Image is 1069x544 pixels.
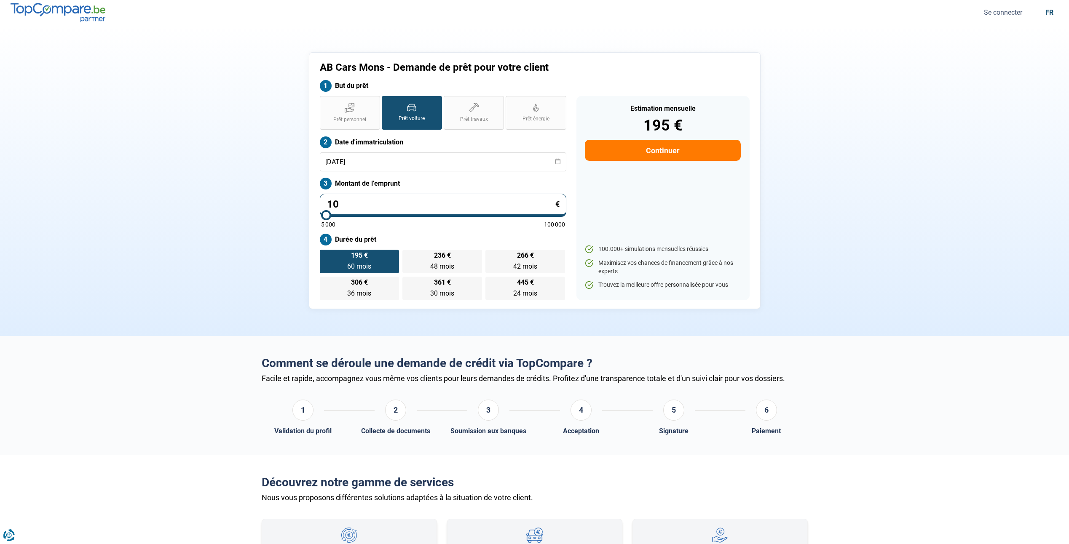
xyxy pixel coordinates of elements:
span: Prêt personnel [333,116,366,123]
div: Nous vous proposons différentes solutions adaptées à la situation de votre client. [262,493,808,502]
span: 100 000 [544,221,565,227]
span: 30 mois [430,289,454,297]
div: 1 [292,400,313,421]
span: 361 € [434,279,451,286]
div: 5 [663,400,684,421]
div: Signature [659,427,689,435]
span: Prêt énergie [522,115,549,123]
img: Regroupement de crédits [341,528,357,543]
div: Estimation mensuelle [585,105,740,112]
span: € [555,200,560,208]
h2: Comment se déroule une demande de crédit via TopCompare ? [262,356,808,371]
button: Continuer [585,140,740,161]
li: Trouvez la meilleure offre personnalisée pour vous [585,281,740,289]
span: 266 € [517,252,534,259]
span: 306 € [351,279,368,286]
span: 42 mois [513,262,537,270]
div: Paiement [752,427,781,435]
span: 5 000 [321,221,335,227]
div: Acceptation [563,427,599,435]
div: Collecte de documents [361,427,430,435]
img: TopCompare.be [11,3,105,22]
button: Se connecter [981,8,1025,17]
label: But du prêt [320,80,566,92]
div: 6 [756,400,777,421]
div: 2 [385,400,406,421]
div: 4 [571,400,592,421]
div: Soumission aux banques [450,427,526,435]
label: Montant de l'emprunt [320,178,566,189]
span: 24 mois [513,289,537,297]
label: Date d'immatriculation [320,136,566,148]
span: 195 € [351,252,368,259]
span: 48 mois [430,262,454,270]
span: 445 € [517,279,534,286]
span: Prêt voiture [399,115,425,122]
h2: Découvrez notre gamme de services [262,475,808,490]
span: 236 € [434,252,451,259]
img: Prêt ballon [526,528,542,543]
div: Facile et rapide, accompagnez vous même vos clients pour leurs demandes de crédits. Profitez d'un... [262,374,808,383]
span: Prêt travaux [460,116,488,123]
label: Durée du prêt [320,234,566,245]
h1: AB Cars Mons - Demande de prêt pour votre client [320,61,640,74]
li: Maximisez vos chances de financement grâce à nos experts [585,259,740,275]
div: 195 € [585,118,740,133]
span: 60 mois [347,262,371,270]
span: 36 mois [347,289,371,297]
div: 3 [478,400,499,421]
div: fr [1045,8,1053,16]
div: Validation du profil [274,427,332,435]
input: jj/mm/aaaa [320,152,566,171]
img: Prêt personnel [712,528,728,543]
li: 100.000+ simulations mensuelles réussies [585,245,740,253]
